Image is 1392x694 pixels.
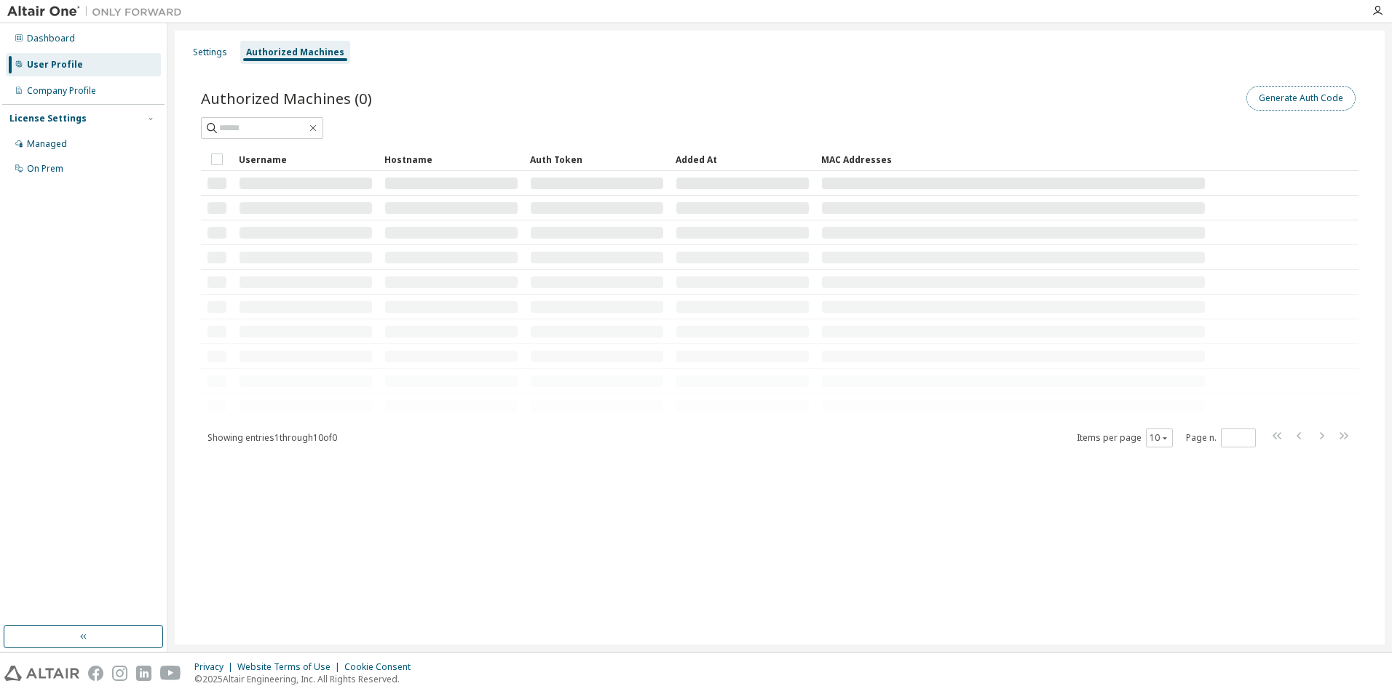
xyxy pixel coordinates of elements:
img: linkedin.svg [136,666,151,681]
div: Managed [27,138,67,150]
div: Auth Token [530,148,664,171]
span: Items per page [1077,428,1173,447]
div: License Settings [9,113,87,124]
img: facebook.svg [88,666,103,681]
div: Website Terms of Use [237,661,344,673]
span: Page n. [1186,428,1256,447]
img: youtube.svg [160,666,181,681]
div: Cookie Consent [344,661,419,673]
div: Authorized Machines [246,47,344,58]
div: MAC Addresses [821,148,1206,171]
div: Settings [193,47,227,58]
div: Username [239,148,373,171]
div: Hostname [384,148,518,171]
div: User Profile [27,59,83,71]
img: instagram.svg [112,666,127,681]
div: Dashboard [27,33,75,44]
button: Generate Auth Code [1246,86,1356,111]
p: © 2025 Altair Engineering, Inc. All Rights Reserved. [194,673,419,685]
div: On Prem [27,163,63,175]
div: Privacy [194,661,237,673]
img: Altair One [7,4,189,19]
img: altair_logo.svg [4,666,79,681]
div: Added At [676,148,810,171]
div: Company Profile [27,85,96,97]
button: 10 [1150,432,1169,444]
span: Authorized Machines (0) [201,88,372,108]
span: Showing entries 1 through 10 of 0 [207,431,337,444]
